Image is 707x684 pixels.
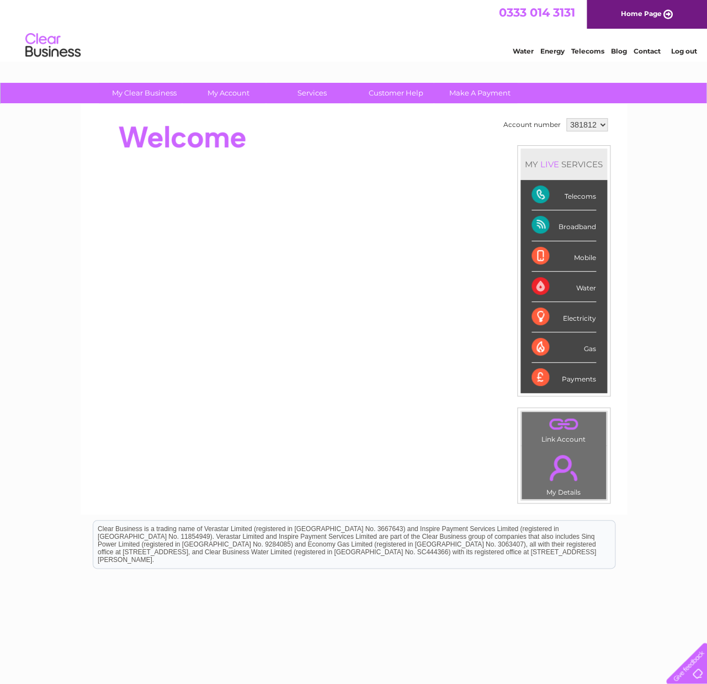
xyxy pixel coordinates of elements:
a: My Account [183,83,274,103]
a: 0333 014 3131 [499,6,575,19]
div: Telecoms [531,180,596,210]
div: Electricity [531,302,596,332]
a: Telecoms [571,47,604,55]
a: Customer Help [350,83,442,103]
td: Link Account [521,411,607,446]
a: Blog [611,47,627,55]
div: MY SERVICES [520,149,607,180]
td: Account number [501,115,564,134]
a: Make A Payment [434,83,525,103]
a: . [524,448,603,487]
a: Log out [671,47,697,55]
div: Mobile [531,241,596,272]
div: LIVE [538,159,561,169]
div: Payments [531,363,596,393]
a: Services [267,83,358,103]
a: My Clear Business [99,83,190,103]
div: Gas [531,332,596,363]
a: Energy [540,47,565,55]
a: Water [513,47,534,55]
a: . [524,415,603,434]
td: My Details [521,446,607,500]
div: Broadband [531,210,596,241]
a: Contact [634,47,661,55]
div: Clear Business is a trading name of Verastar Limited (registered in [GEOGRAPHIC_DATA] No. 3667643... [93,6,615,54]
img: logo.png [25,29,81,62]
div: Water [531,272,596,302]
